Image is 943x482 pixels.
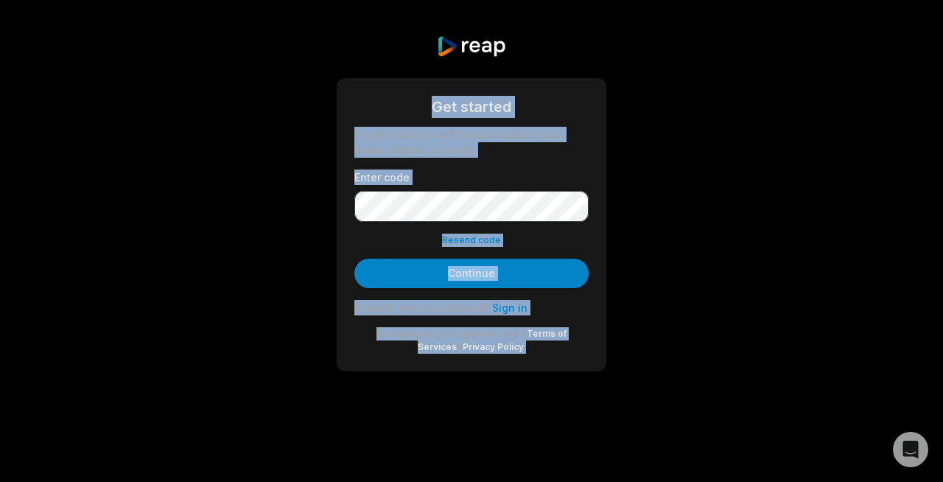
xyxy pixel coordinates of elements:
button: Continue [354,259,589,288]
div: To get started, we'll send a code to your email address to verify. [354,127,589,158]
div: Get started [354,96,589,118]
div: Open Intercom Messenger [893,432,928,467]
button: Resend code [442,234,501,247]
span: Already have an account? [354,301,489,314]
span: . [524,341,526,352]
span: & [457,341,463,352]
img: reap [436,35,506,57]
span: By signing up, you agree to reap's [376,328,527,339]
a: Sign in [492,301,527,314]
a: Privacy Policy [463,341,524,352]
label: Enter code [354,170,589,185]
a: Terms of Services [418,328,567,352]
